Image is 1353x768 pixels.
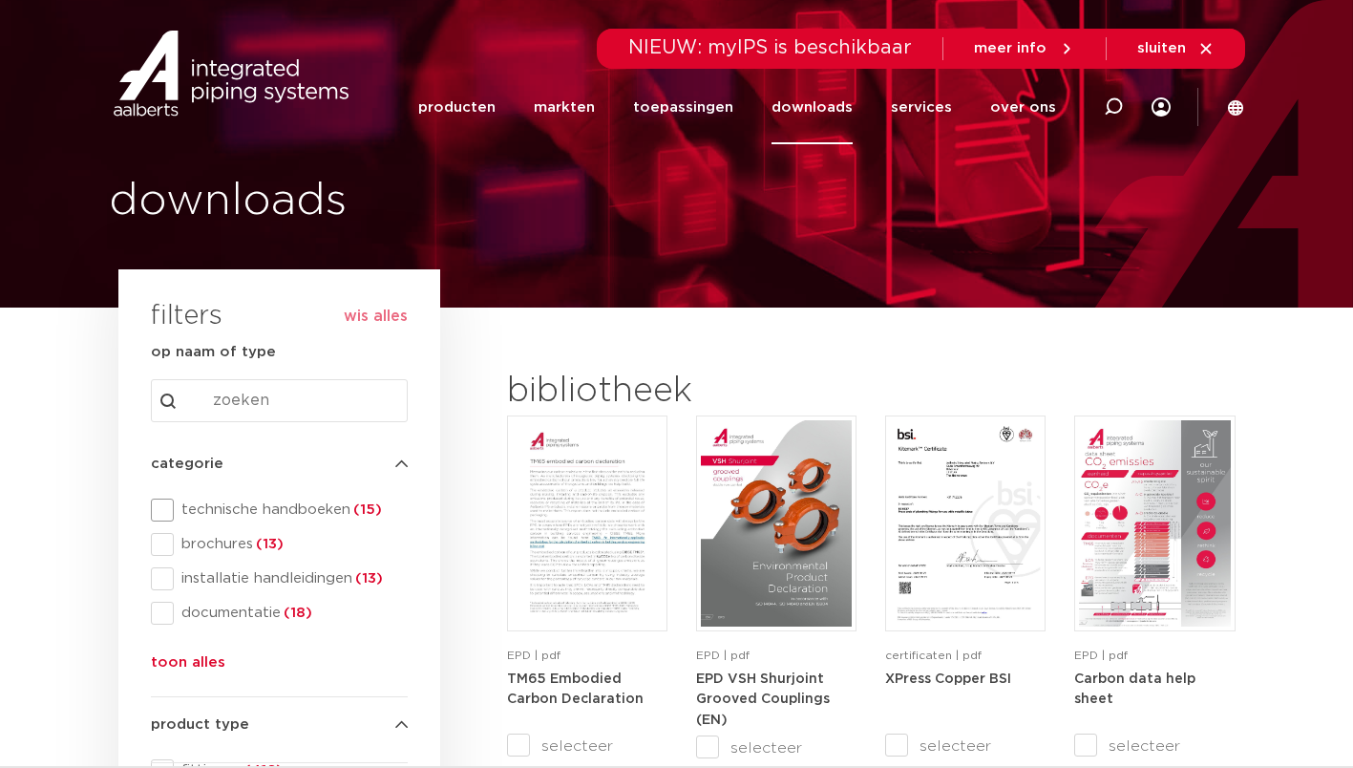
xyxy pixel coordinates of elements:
a: EPD VSH Shurjoint Grooved Couplings (EN) [696,672,830,727]
a: Carbon data help sheet [1074,672,1195,707]
div: brochures(13) [151,533,408,556]
img: XPress_Koper_BSI-pdf.jpg [890,420,1041,627]
a: TM65 Embodied Carbon Declaration [507,672,644,707]
h4: product type [151,714,408,736]
a: over ons [990,71,1056,144]
a: services [891,71,952,144]
img: NL-Carbon-data-help-sheet-pdf.jpg [1079,420,1230,627]
a: markten [534,71,595,144]
div: installatie handleidingen(13) [151,567,408,590]
span: installatie handleidingen [174,569,408,588]
label: selecteer [885,735,1046,757]
span: documentatie [174,604,408,623]
button: toon alles [151,651,225,682]
span: meer info [974,41,1046,55]
img: VSH-Shurjoint-Grooved-Couplings_A4EPD_5011512_EN-pdf.jpg [701,420,852,627]
strong: XPress Copper BSI [885,672,1011,686]
h3: filters [151,294,222,340]
span: sluiten [1137,41,1186,55]
div: documentatie(18) [151,602,408,625]
h1: downloads [109,171,667,232]
span: certificaten | pdf [885,650,982,661]
a: toepassingen [633,71,733,144]
span: (18) [281,606,312,620]
a: XPress Copper BSI [885,672,1011,686]
a: meer info [974,40,1075,57]
img: TM65-Embodied-Carbon-Declaration-pdf.jpg [512,420,663,627]
label: selecteer [507,735,667,757]
label: selecteer [696,736,856,759]
h2: bibliotheek [507,369,847,415]
strong: op naam of type [151,345,276,359]
a: sluiten [1137,40,1215,57]
strong: EPD VSH Shurjoint Grooved Couplings (EN) [696,672,830,727]
span: technische handboeken [174,501,408,520]
a: downloads [772,71,853,144]
span: EPD | pdf [1074,650,1128,661]
nav: Menu [418,71,1056,144]
span: (15) [350,502,382,517]
span: EPD | pdf [696,650,750,661]
div: my IPS [1152,86,1171,128]
span: (13) [352,571,383,586]
h4: categorie [151,453,408,476]
a: producten [418,71,496,144]
button: wis alles [344,307,408,326]
span: brochures [174,535,408,554]
span: NIEUW: myIPS is beschikbaar [628,38,912,57]
label: selecteer [1074,735,1235,757]
strong: Carbon data help sheet [1074,672,1195,707]
span: EPD | pdf [507,650,560,661]
strong: TM65 Embodied Carbon Declaration [507,672,644,707]
div: technische handboeken(15) [151,499,408,522]
span: (13) [253,537,284,551]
